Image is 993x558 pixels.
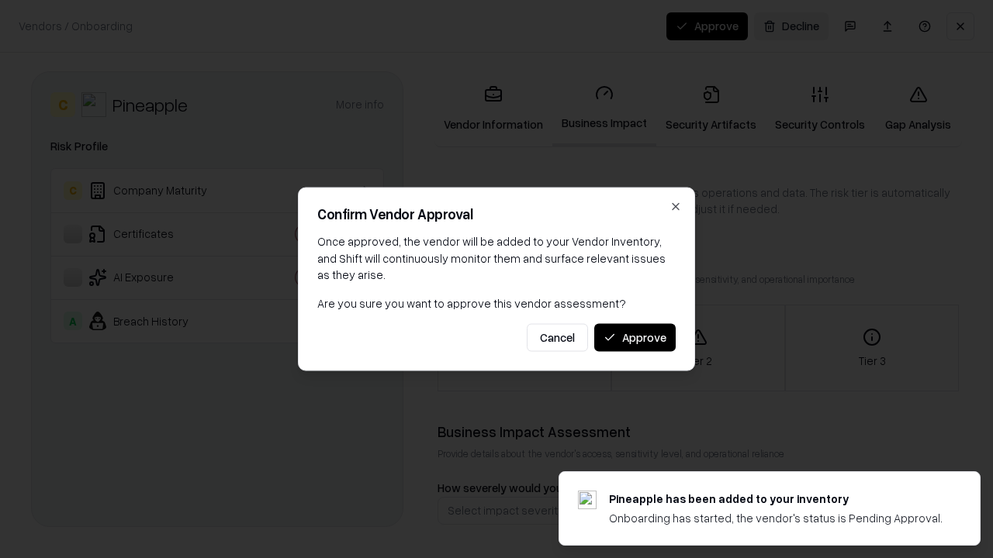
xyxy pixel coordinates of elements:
[317,207,676,221] h2: Confirm Vendor Approval
[609,510,943,526] div: Onboarding has started, the vendor's status is Pending Approval.
[527,323,588,351] button: Cancel
[594,323,676,351] button: Approve
[317,294,676,311] p: Are you sure you want to approve this vendor assessment?
[609,491,943,507] div: Pineapple has been added to your inventory
[578,491,597,509] img: pineappleenergy.com
[317,233,676,282] p: Once approved, the vendor will be added to your Vendor Inventory, and Shift will continuously mon...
